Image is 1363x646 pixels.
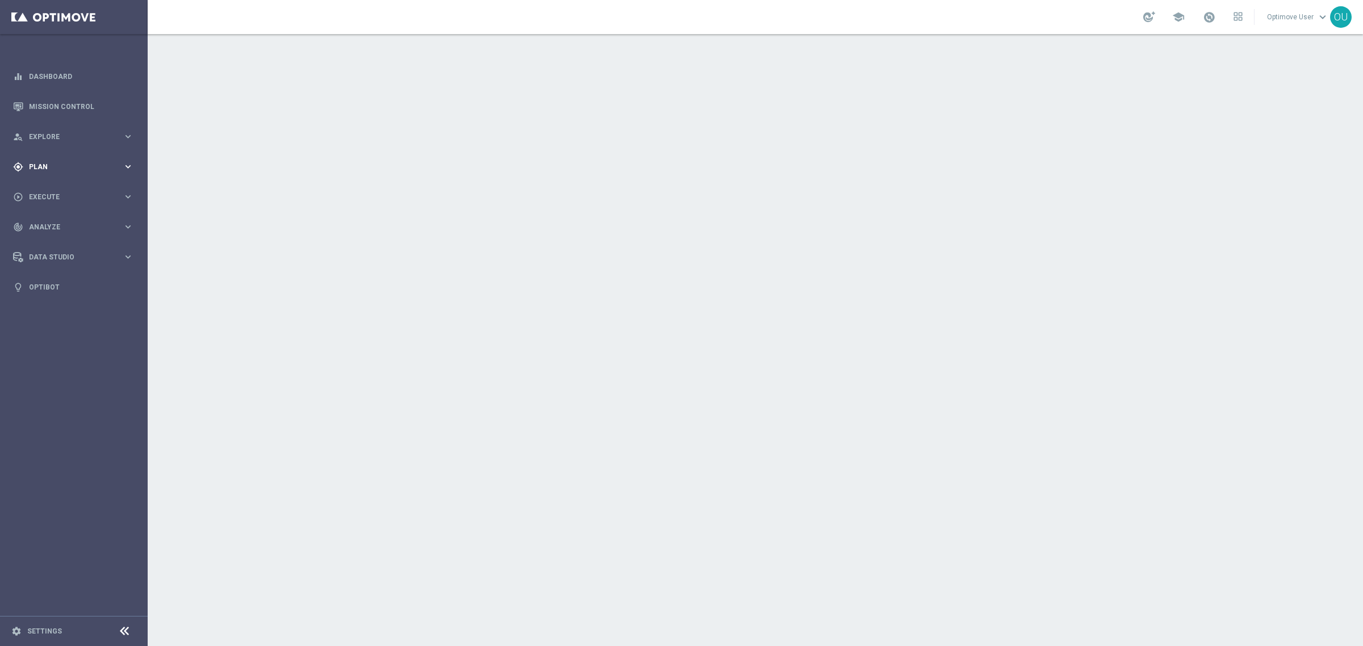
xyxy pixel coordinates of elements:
[13,162,23,172] i: gps_fixed
[123,161,133,172] i: keyboard_arrow_right
[29,194,123,200] span: Execute
[1316,11,1329,23] span: keyboard_arrow_down
[29,133,123,140] span: Explore
[1172,11,1185,23] span: school
[13,91,133,121] div: Mission Control
[29,254,123,261] span: Data Studio
[11,626,22,636] i: settings
[29,272,133,302] a: Optibot
[13,132,123,142] div: Explore
[13,192,23,202] i: play_circle_outline
[13,272,133,302] div: Optibot
[12,72,134,81] button: equalizer Dashboard
[1266,9,1330,26] a: Optimove Userkeyboard_arrow_down
[13,132,23,142] i: person_search
[123,131,133,142] i: keyboard_arrow_right
[123,191,133,202] i: keyboard_arrow_right
[13,222,23,232] i: track_changes
[29,91,133,121] a: Mission Control
[12,253,134,262] button: Data Studio keyboard_arrow_right
[13,72,23,82] i: equalizer
[12,162,134,171] button: gps_fixed Plan keyboard_arrow_right
[12,132,134,141] button: person_search Explore keyboard_arrow_right
[12,192,134,202] button: play_circle_outline Execute keyboard_arrow_right
[13,162,123,172] div: Plan
[29,61,133,91] a: Dashboard
[13,192,123,202] div: Execute
[29,224,123,230] span: Analyze
[29,163,123,170] span: Plan
[1330,6,1352,28] div: OU
[13,282,23,292] i: lightbulb
[13,222,123,232] div: Analyze
[13,252,123,262] div: Data Studio
[12,223,134,232] button: track_changes Analyze keyboard_arrow_right
[12,283,134,292] button: lightbulb Optibot
[123,221,133,232] i: keyboard_arrow_right
[12,102,134,111] button: Mission Control
[27,628,62,635] a: Settings
[123,251,133,262] i: keyboard_arrow_right
[13,61,133,91] div: Dashboard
